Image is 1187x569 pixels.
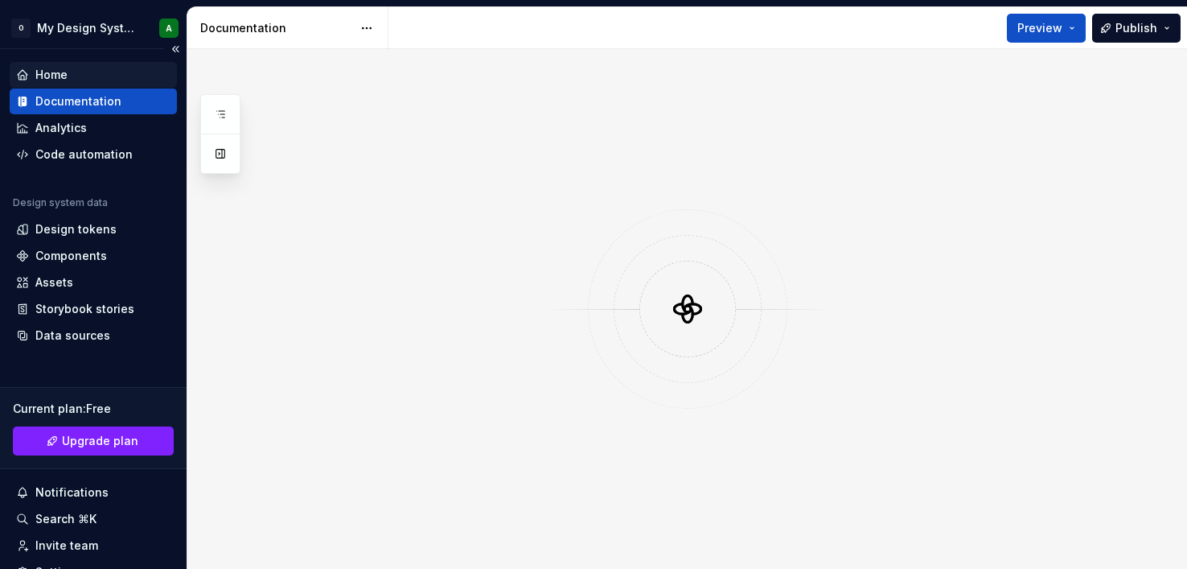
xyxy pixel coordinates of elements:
[62,433,138,449] span: Upgrade plan
[35,484,109,501] div: Notifications
[35,274,73,291] div: Assets
[13,427,174,456] a: Upgrade plan
[10,142,177,167] a: Code automation
[35,93,121,109] div: Documentation
[200,20,352,36] div: Documentation
[10,62,177,88] a: Home
[1092,14,1181,43] button: Publish
[166,22,172,35] div: A
[35,67,68,83] div: Home
[13,196,108,209] div: Design system data
[11,19,31,38] div: O
[10,506,177,532] button: Search ⌘K
[10,115,177,141] a: Analytics
[35,146,133,163] div: Code automation
[35,328,110,344] div: Data sources
[164,38,187,60] button: Collapse sidebar
[10,323,177,348] a: Data sources
[10,89,177,114] a: Documentation
[1017,20,1062,36] span: Preview
[35,511,97,527] div: Search ⌘K
[35,221,117,237] div: Design tokens
[10,243,177,269] a: Components
[10,270,177,295] a: Assets
[35,248,107,264] div: Components
[1007,14,1086,43] button: Preview
[10,533,177,559] a: Invite team
[35,538,98,554] div: Invite team
[3,10,183,45] button: OMy Design SystemA
[10,480,177,505] button: Notifications
[35,120,87,136] div: Analytics
[10,216,177,242] a: Design tokens
[1115,20,1157,36] span: Publish
[10,296,177,322] a: Storybook stories
[13,401,174,417] div: Current plan : Free
[37,20,140,36] div: My Design System
[35,301,134,317] div: Storybook stories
